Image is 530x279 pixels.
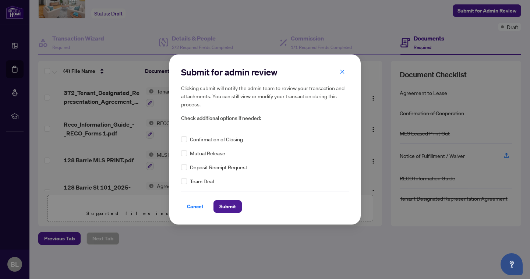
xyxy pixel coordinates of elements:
[190,177,214,185] span: Team Deal
[219,201,236,212] span: Submit
[213,200,242,213] button: Submit
[190,135,243,143] span: Confirmation of Closing
[190,149,225,157] span: Mutual Release
[181,200,209,213] button: Cancel
[181,114,349,123] span: Check additional options if needed:
[190,163,247,171] span: Deposit Receipt Request
[340,69,345,74] span: close
[187,201,203,212] span: Cancel
[501,253,523,275] button: Open asap
[181,84,349,108] h5: Clicking submit will notify the admin team to review your transaction and attachments. You can st...
[181,66,349,78] h2: Submit for admin review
